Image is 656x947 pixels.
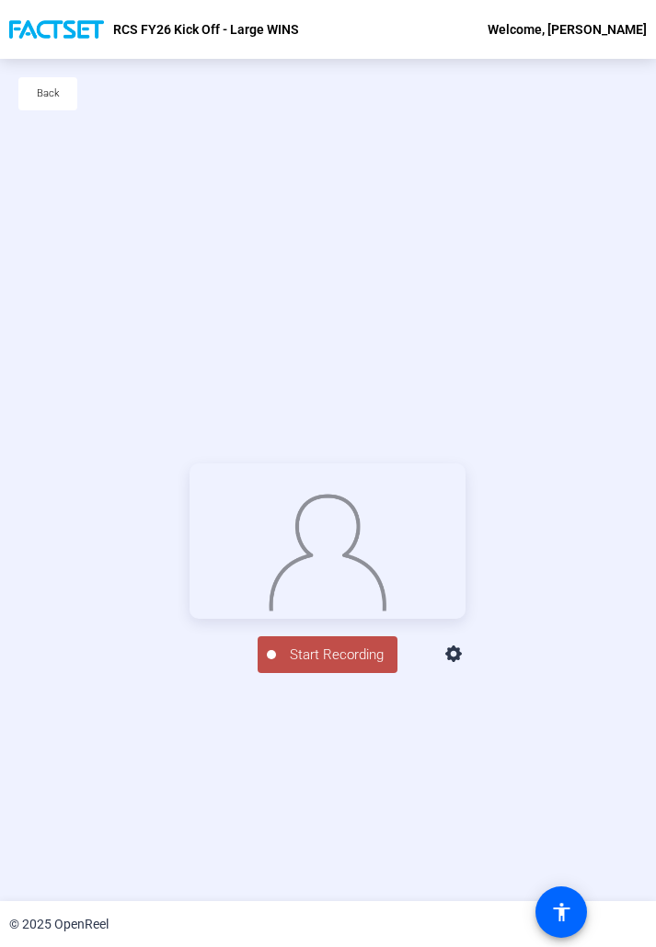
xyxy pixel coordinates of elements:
button: Start Recording [258,636,397,673]
div: Welcome, [PERSON_NAME] [488,18,647,40]
img: OpenReel logo [9,20,104,39]
mat-icon: accessibility [550,901,572,923]
span: Back [37,80,60,108]
p: RCS FY26 Kick Off - Large WINS [113,18,299,40]
img: overlay [269,487,388,611]
button: Back [18,77,77,110]
span: Start Recording [276,645,397,666]
div: © 2025 OpenReel [9,915,109,934]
